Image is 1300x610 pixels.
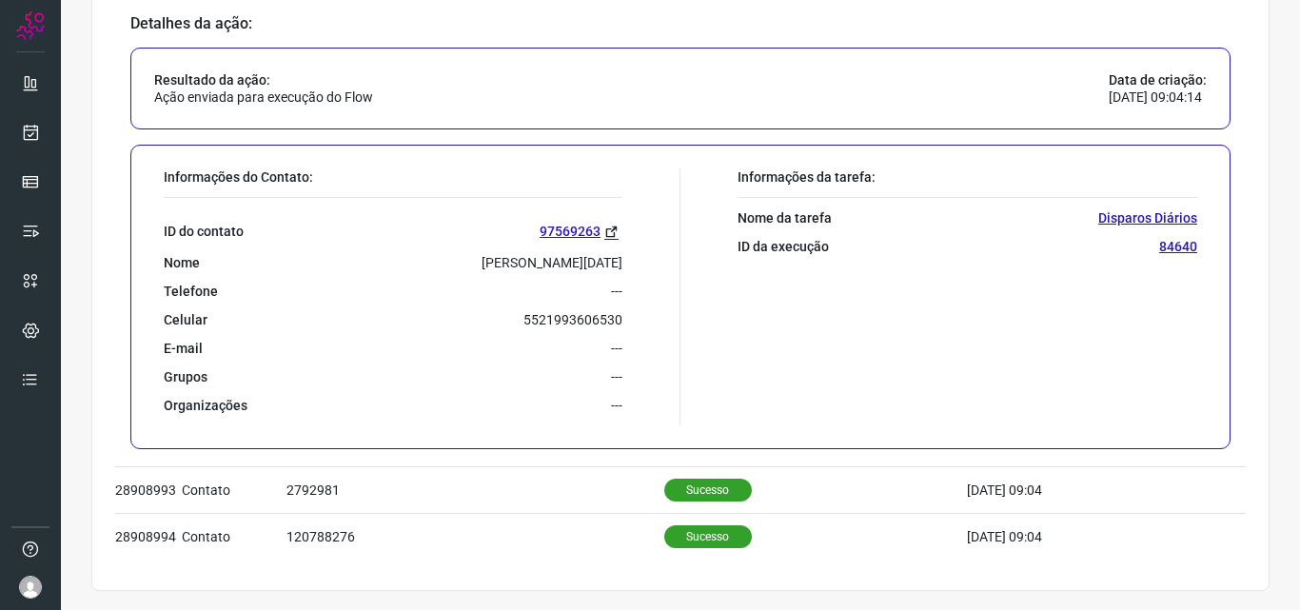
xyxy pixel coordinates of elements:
[1109,89,1207,106] p: [DATE] 09:04:14
[738,209,832,226] p: Nome da tarefa
[164,397,247,414] p: Organizações
[164,340,203,357] p: E-mail
[611,283,622,300] p: ---
[286,466,664,513] td: 2792981
[182,513,286,560] td: Contato
[611,340,622,357] p: ---
[1109,71,1207,89] p: Data de criação:
[1098,209,1197,226] p: Disparos Diários
[738,168,1197,186] p: Informações da tarefa:
[967,513,1246,560] td: [DATE] 09:04
[611,368,622,385] p: ---
[130,15,1231,32] p: Detalhes da ação:
[16,11,45,40] img: Logo
[164,223,244,240] p: ID do contato
[164,368,207,385] p: Grupos
[967,466,1246,513] td: [DATE] 09:04
[19,576,42,599] img: avatar-user-boy.jpg
[115,513,182,560] td: 28908994
[154,89,373,106] p: Ação enviada para execução do Flow
[286,513,664,560] td: 120788276
[164,254,200,271] p: Nome
[540,221,622,243] a: 97569263
[482,254,622,271] p: [PERSON_NAME][DATE]
[164,168,622,186] p: Informações do Contato:
[154,71,373,89] p: Resultado da ação:
[664,525,752,548] p: Sucesso
[1159,238,1197,255] p: 84640
[115,466,182,513] td: 28908993
[611,397,622,414] p: ---
[738,238,829,255] p: ID da execução
[164,311,207,328] p: Celular
[182,466,286,513] td: Contato
[664,479,752,502] p: Sucesso
[164,283,218,300] p: Telefone
[523,311,622,328] p: 5521993606530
